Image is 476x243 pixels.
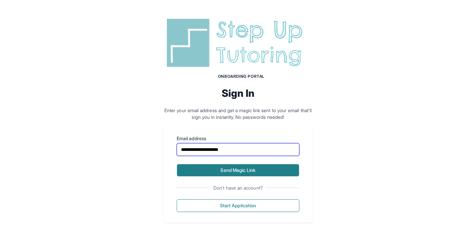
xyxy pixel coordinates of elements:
[163,107,313,120] p: Enter your email address and get a magic link sent to your email that'll sign you in instantly. N...
[177,164,299,177] button: Send Magic Link
[163,87,313,99] h2: Sign In
[177,135,299,142] label: Email address
[177,199,299,212] button: Start Application
[211,185,265,191] span: Don't have an account?
[170,74,313,79] h1: Onboarding Portal
[163,16,313,70] img: Step Up Tutoring horizontal logo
